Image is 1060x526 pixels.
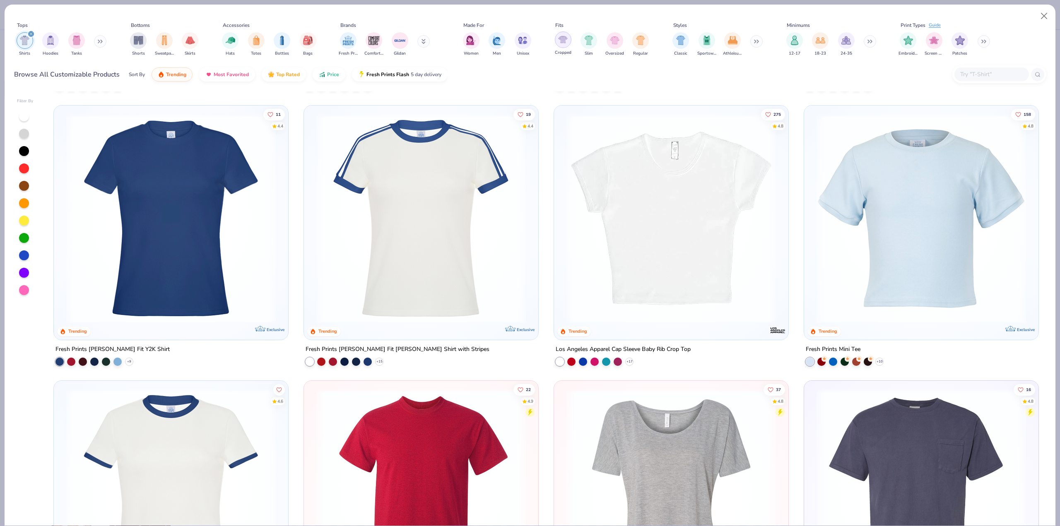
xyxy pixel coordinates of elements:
[899,32,918,57] div: filter for Embroidery
[182,32,198,57] div: filter for Skirts
[676,36,686,45] img: Classic Image
[358,71,365,78] img: flash.gif
[42,32,59,57] div: filter for Hoodies
[226,50,235,57] span: Hats
[515,32,531,57] div: filter for Unisex
[697,32,716,57] div: filter for Sportswear
[277,36,287,45] img: Bottles Image
[528,123,533,129] div: 4.4
[1011,108,1035,120] button: Like
[166,71,186,78] span: Trending
[158,71,164,78] img: trending.gif
[806,344,860,354] div: Fresh Prints Mini Tee
[275,50,289,57] span: Bottles
[463,32,479,57] div: filter for Women
[20,36,29,45] img: Shirts Image
[313,67,345,82] button: Price
[528,398,533,404] div: 4.9
[55,344,170,354] div: Fresh Prints [PERSON_NAME] Fit Y2K Shirt
[278,398,284,404] div: 4.6
[339,50,358,57] span: Fresh Prints
[674,50,687,57] span: Classic
[778,398,783,404] div: 4.8
[672,32,689,57] button: filter button
[812,32,829,57] button: filter button
[530,114,748,323] img: 77058d13-6681-46a4-a602-40ee85a356b7
[585,50,593,57] span: Slim
[199,67,255,82] button: Most Favorited
[838,32,855,57] button: filter button
[838,32,855,57] div: filter for 24-35
[276,71,300,78] span: Top Rated
[702,36,711,45] img: Sportswear Image
[411,70,441,79] span: 5 day delivery
[515,32,531,57] button: filter button
[223,22,250,29] div: Accessories
[392,32,408,57] button: filter button
[513,108,535,120] button: Like
[155,32,174,57] div: filter for Sweatpants
[761,108,785,120] button: Like
[899,50,918,57] span: Embroidery
[555,50,571,56] span: Cropped
[633,50,648,57] span: Regular
[205,71,212,78] img: most_fav.gif
[300,32,316,57] div: filter for Bags
[1028,123,1033,129] div: 4.8
[632,32,649,57] button: filter button
[303,50,313,57] span: Bags
[214,71,249,78] span: Most Favorited
[672,32,689,57] div: filter for Classic
[19,50,30,57] span: Shirts
[132,50,145,57] span: Shorts
[364,32,383,57] button: filter button
[1014,384,1035,395] button: Like
[556,344,691,354] div: Los Angeles Apparel Cap Sleeve Baby Rib Crop Top
[463,22,484,29] div: Made For
[555,32,571,57] button: filter button
[1036,8,1052,24] button: Close
[222,32,238,57] div: filter for Hats
[526,112,531,116] span: 19
[300,32,316,57] button: filter button
[1026,387,1031,391] span: 16
[518,36,528,45] img: Unisex Image
[368,34,380,47] img: Comfort Colors Image
[312,114,530,323] img: e5540c4d-e74a-4e58-9a52-192fe86bec9f
[62,114,280,323] img: 6a9a0a85-ee36-4a89-9588-981a92e8a910
[925,50,944,57] span: Screen Print
[130,32,147,57] div: filter for Shorts
[1017,327,1034,332] span: Exclusive
[248,32,265,57] button: filter button
[605,50,624,57] span: Oversized
[764,384,785,395] button: Like
[780,114,997,323] img: f2b333be-1c19-4d0f-b003-dae84be201f4
[71,50,82,57] span: Tanks
[327,71,339,78] span: Price
[155,32,174,57] button: filter button
[364,32,383,57] div: filter for Comfort Colors
[555,31,571,56] div: filter for Cropped
[697,50,716,57] span: Sportswear
[43,50,58,57] span: Hoodies
[464,50,479,57] span: Women
[185,50,195,57] span: Skirts
[251,50,261,57] span: Totes
[903,36,913,45] img: Embroidery Image
[466,36,476,45] img: Women Image
[555,22,564,29] div: Fits
[584,36,593,45] img: Slim Image
[925,32,944,57] div: filter for Screen Print
[959,70,1023,79] input: Try "T-Shirt"
[340,22,356,29] div: Brands
[14,70,120,79] div: Browse All Customizable Products
[17,32,33,57] div: filter for Shirts
[581,32,597,57] div: filter for Slim
[306,344,489,354] div: Fresh Prints [PERSON_NAME] Fit [PERSON_NAME] Shirt with Stripes
[489,32,505,57] button: filter button
[925,32,944,57] button: filter button
[160,36,169,45] img: Sweatpants Image
[513,384,535,395] button: Like
[723,32,742,57] button: filter button
[728,36,737,45] img: Athleisure Image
